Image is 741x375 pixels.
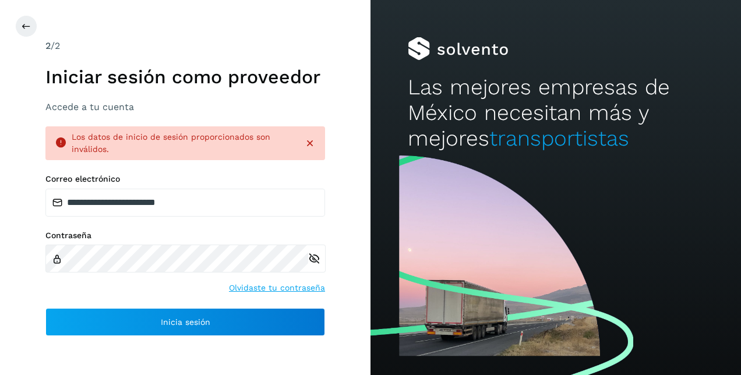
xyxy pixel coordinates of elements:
[161,318,210,326] span: Inicia sesión
[45,39,325,53] div: /2
[408,75,704,152] h2: Las mejores empresas de México necesitan más y mejores
[489,126,629,151] span: transportistas
[72,131,295,155] div: Los datos de inicio de sesión proporcionados son inválidos.
[45,66,325,88] h1: Iniciar sesión como proveedor
[45,308,325,336] button: Inicia sesión
[45,231,325,240] label: Contraseña
[45,174,325,184] label: Correo electrónico
[45,101,325,112] h3: Accede a tu cuenta
[229,282,325,294] a: Olvidaste tu contraseña
[45,40,51,51] span: 2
